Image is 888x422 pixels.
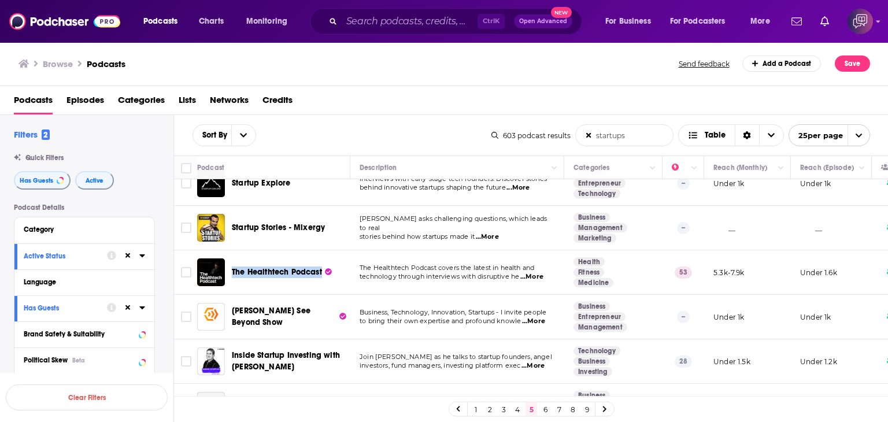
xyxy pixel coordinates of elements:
a: Episodes [66,91,104,114]
span: ...More [520,272,543,282]
a: Show notifications dropdown [816,12,834,31]
h2: Choose List sort [193,124,256,146]
span: Toggle select row [181,223,191,233]
span: 25 per page [789,127,843,145]
span: [PERSON_NAME] See Beyond Show [232,306,310,327]
a: 1 [470,402,482,416]
a: Podchaser - Follow, Share and Rate Podcasts [9,10,120,32]
p: -- [677,311,690,323]
a: 8 [567,402,579,416]
span: ...More [521,361,545,371]
button: Show profile menu [848,9,873,34]
div: Sort Direction [735,125,759,146]
button: open menu [663,12,742,31]
a: Charts [191,12,231,31]
a: The Healthtech Podcast [197,258,225,286]
div: Beta [72,357,85,364]
button: Clear Filters [6,384,168,410]
a: 9 [581,402,593,416]
a: The Healthtech Podcast [232,266,332,278]
p: Podcast Details [14,203,155,212]
button: Column Actions [774,161,788,175]
span: Startup Stories - Mixergy [232,223,325,232]
span: Logged in as corioliscompany [848,9,873,34]
button: open menu [231,125,256,146]
a: Lists [179,91,196,114]
p: Under 1.2k [800,357,837,367]
a: Networks [210,91,249,114]
button: Send feedback [675,59,733,69]
button: Active Status [24,249,107,263]
p: __ [713,223,735,233]
span: Open Advanced [519,18,567,24]
a: Entrepreneur [573,179,626,188]
span: ...More [476,232,499,242]
a: 5 [526,402,537,416]
h2: Filters [14,129,50,140]
div: Podcast [197,161,224,175]
a: Advantaged: An Alloy Partners Podcast [197,392,225,420]
p: Under 1.6k [800,268,837,277]
a: Business [573,213,610,222]
span: Quick Filters [25,154,64,162]
button: open menu [238,12,302,31]
a: Credits [262,91,293,114]
span: Sort By [193,131,231,139]
span: Interviews with early-stage tech founders. Discover stories [360,175,547,183]
a: Health [573,257,605,266]
a: Business [573,391,610,400]
button: Has Guests [14,171,71,190]
button: Column Actions [855,161,869,175]
img: Inside Startup Investing with Chris Lustrino [197,347,225,375]
img: Mika Tienhaara's See Beyond Show [197,303,225,331]
a: Add a Podcast [742,55,822,72]
div: Brand Safety & Suitability [24,330,135,338]
p: Under 1k [800,179,831,188]
div: Reach (Episode) [800,161,854,175]
span: to bring their own expertise and profound knowle [360,317,521,325]
button: open menu [135,12,193,31]
a: Medicine [573,278,613,287]
a: 6 [539,402,551,416]
a: Business [573,302,610,311]
div: Language [24,278,138,286]
p: 53 [675,266,692,278]
a: 7 [553,402,565,416]
a: 4 [512,402,523,416]
span: stories behind how startups made it [360,232,475,240]
div: Reach (Monthly) [713,161,767,175]
span: Toggle select row [181,356,191,367]
span: Active [86,177,103,184]
a: 3 [498,402,509,416]
span: More [750,13,770,29]
div: Active Status [24,252,99,260]
a: Podcasts [87,58,125,69]
p: Under 1k [713,312,744,322]
a: Technology [573,189,620,198]
img: User Profile [848,9,873,34]
span: Advantaged: An Alloy Partners Podcast [232,395,316,416]
button: open menu [193,131,231,139]
span: For Business [605,13,651,29]
img: Startup Explore [197,169,225,197]
span: Toggle select row [181,178,191,188]
a: Entrepreneur [573,312,626,321]
span: Podcasts [143,13,177,29]
span: Ctrl K [478,14,505,29]
span: ...More [506,183,530,193]
span: Table [705,131,726,139]
div: Categories [573,161,609,175]
span: behind innovative startups shaping the future [360,183,506,191]
button: Save [835,55,870,72]
span: The Healthtech Podcast covers the latest in health and [360,264,534,272]
span: Toggle select row [181,267,191,277]
a: Brand Safety & Suitability [24,327,145,341]
a: Startup Explore [232,177,291,189]
span: The Healthtech Podcast [232,267,322,277]
button: Language [24,275,145,289]
span: technology through interviews with disruptive he [360,272,519,280]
